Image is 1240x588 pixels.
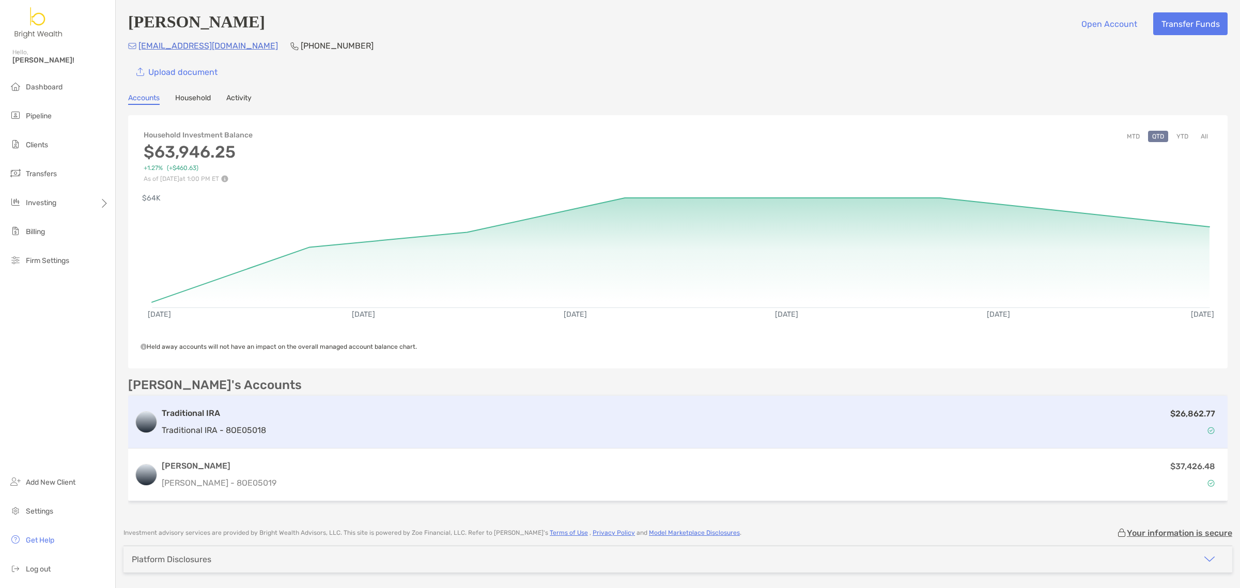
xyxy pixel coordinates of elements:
p: $26,862.77 [1170,407,1215,420]
h4: Household Investment Balance [144,131,253,140]
a: Upload document [128,60,225,83]
span: (+$460.63) [167,164,198,172]
img: Phone Icon [290,42,299,50]
p: $37,426.48 [1170,460,1215,473]
text: [DATE] [148,310,171,319]
img: firm-settings icon [9,254,22,266]
span: +1.27% [144,164,163,172]
button: YTD [1172,131,1192,142]
img: logout icon [9,562,22,575]
text: [DATE] [987,310,1010,319]
p: [PERSON_NAME] - 8OE05019 [162,476,276,489]
p: As of [DATE] at 1:00 PM ET [144,175,253,182]
h3: [PERSON_NAME] [162,460,276,472]
h3: Traditional IRA [162,407,266,420]
span: Add New Client [26,478,75,487]
a: Model Marketplace Disclosures [649,529,740,536]
span: Settings [26,507,53,516]
button: QTD [1148,131,1168,142]
span: Get Help [26,536,54,545]
span: Investing [26,198,56,207]
img: pipeline icon [9,109,22,121]
span: Log out [26,565,51,574]
img: logo account [136,465,157,485]
span: Transfers [26,169,57,178]
img: Email Icon [128,43,136,49]
p: [PERSON_NAME]'s Accounts [128,379,302,392]
img: Zoe Logo [12,4,65,41]
text: [DATE] [775,310,798,319]
h3: $63,946.25 [144,142,253,162]
span: Firm Settings [26,256,69,265]
text: [DATE] [352,310,375,319]
span: [PERSON_NAME]! [12,56,109,65]
img: Account Status icon [1207,427,1215,434]
text: [DATE] [1191,310,1214,319]
p: Your information is secure [1127,528,1232,538]
img: icon arrow [1203,553,1216,565]
img: settings icon [9,504,22,517]
button: MTD [1123,131,1144,142]
a: Terms of Use [550,529,588,536]
img: clients icon [9,138,22,150]
img: get-help icon [9,533,22,546]
p: Investment advisory services are provided by Bright Wealth Advisors, LLC . This site is powered b... [123,529,741,537]
img: transfers icon [9,167,22,179]
p: [EMAIL_ADDRESS][DOMAIN_NAME] [138,39,278,52]
a: Activity [226,94,252,105]
button: Transfer Funds [1153,12,1228,35]
img: add_new_client icon [9,475,22,488]
a: Household [175,94,211,105]
h4: [PERSON_NAME] [128,12,265,35]
img: button icon [136,68,144,76]
span: Held away accounts will not have an impact on the overall managed account balance chart. [141,343,417,350]
p: [PHONE_NUMBER] [301,39,374,52]
button: Open Account [1073,12,1145,35]
span: Clients [26,141,48,149]
a: Accounts [128,94,160,105]
a: Privacy Policy [593,529,635,536]
img: logo account [136,412,157,432]
text: $64K [142,194,161,203]
img: billing icon [9,225,22,237]
img: Performance Info [221,175,228,182]
span: Pipeline [26,112,52,120]
img: Account Status icon [1207,479,1215,487]
span: Billing [26,227,45,236]
div: Platform Disclosures [132,554,211,564]
span: Dashboard [26,83,63,91]
button: All [1197,131,1212,142]
text: [DATE] [564,310,587,319]
img: dashboard icon [9,80,22,92]
img: investing icon [9,196,22,208]
p: Traditional IRA - 8OE05018 [162,424,266,437]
